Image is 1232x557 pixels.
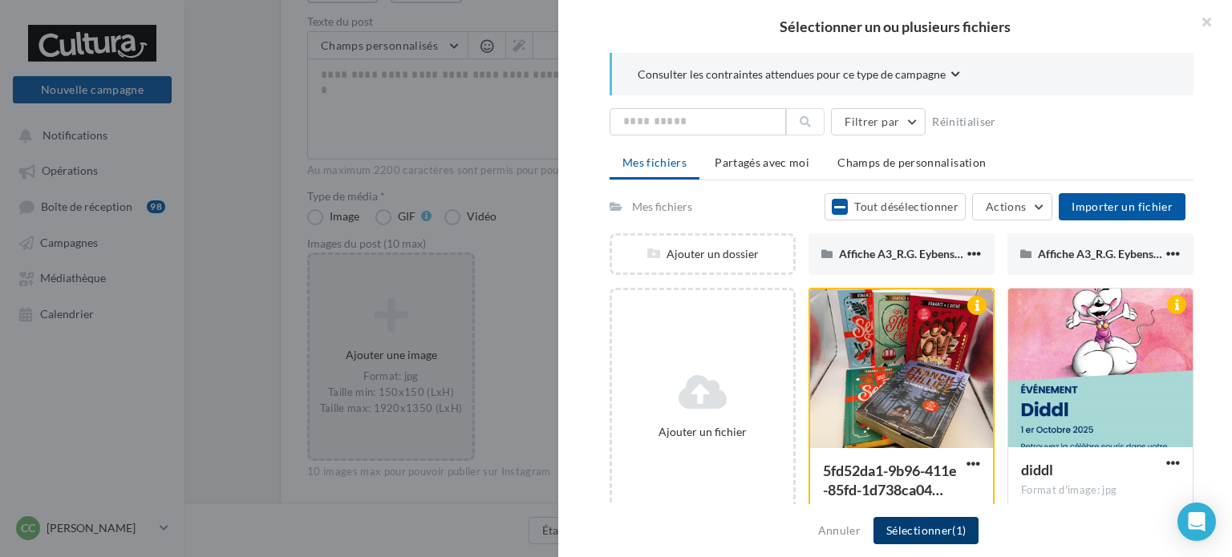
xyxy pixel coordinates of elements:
[837,155,986,169] span: Champs de personnalisation
[612,246,793,262] div: Ajouter un dossier
[873,517,979,544] button: Sélectionner(1)
[1177,503,1216,541] div: Open Intercom Messenger
[715,155,809,169] span: Partagés avec moi
[1021,483,1180,498] div: Format d'image: jpg
[1072,200,1173,213] span: Importer un fichier
[823,462,957,498] span: 5fd52da1-9b96-411e-85fd-1d738ca0433e
[632,199,692,215] div: Mes fichiers
[618,424,787,440] div: Ajouter un fichier
[638,66,960,86] button: Consulter les contraintes attendues pour ce type de campagne
[972,193,1052,220] button: Actions
[1021,461,1053,478] span: diddl
[584,19,1206,34] h2: Sélectionner un ou plusieurs fichiers
[952,523,966,537] span: (1)
[638,67,946,83] span: Consulter les contraintes attendues pour ce type de campagne
[622,155,687,169] span: Mes fichiers
[839,247,985,260] span: Affiche A3_R.G. Eybens 14 06
[823,503,980,518] div: Format d'image: jpeg
[926,112,1003,131] button: Réinitialiser
[986,200,1026,213] span: Actions
[1038,247,1184,260] span: Affiche A3_R.G. Eybens 14 06
[812,521,867,540] button: Annuler
[831,108,926,135] button: Filtrer par
[825,193,966,220] button: Tout désélectionner
[1059,193,1185,220] button: Importer un fichier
